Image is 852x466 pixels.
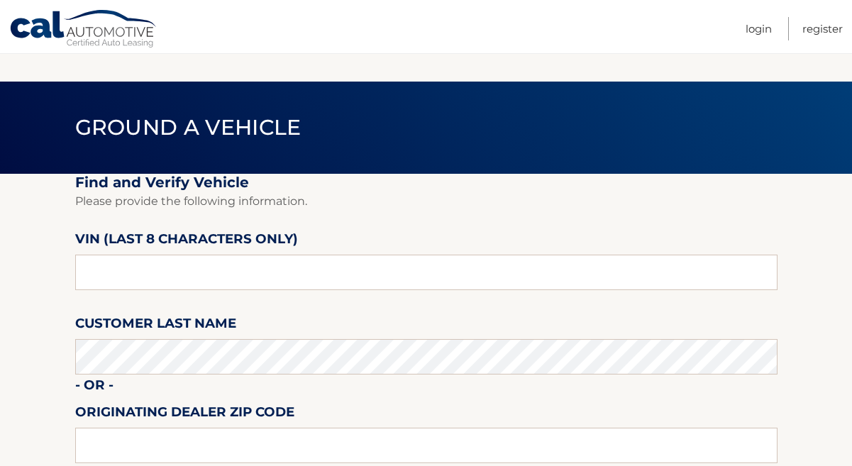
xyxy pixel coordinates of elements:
p: Please provide the following information. [75,192,778,211]
span: Ground a Vehicle [75,114,301,140]
label: - or - [75,375,114,401]
label: Originating Dealer Zip Code [75,401,294,428]
a: Cal Automotive [9,9,158,50]
a: Register [802,17,843,40]
h2: Find and Verify Vehicle [75,174,778,192]
label: Customer Last Name [75,313,236,339]
label: VIN (last 8 characters only) [75,228,298,255]
a: Login [746,17,772,40]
